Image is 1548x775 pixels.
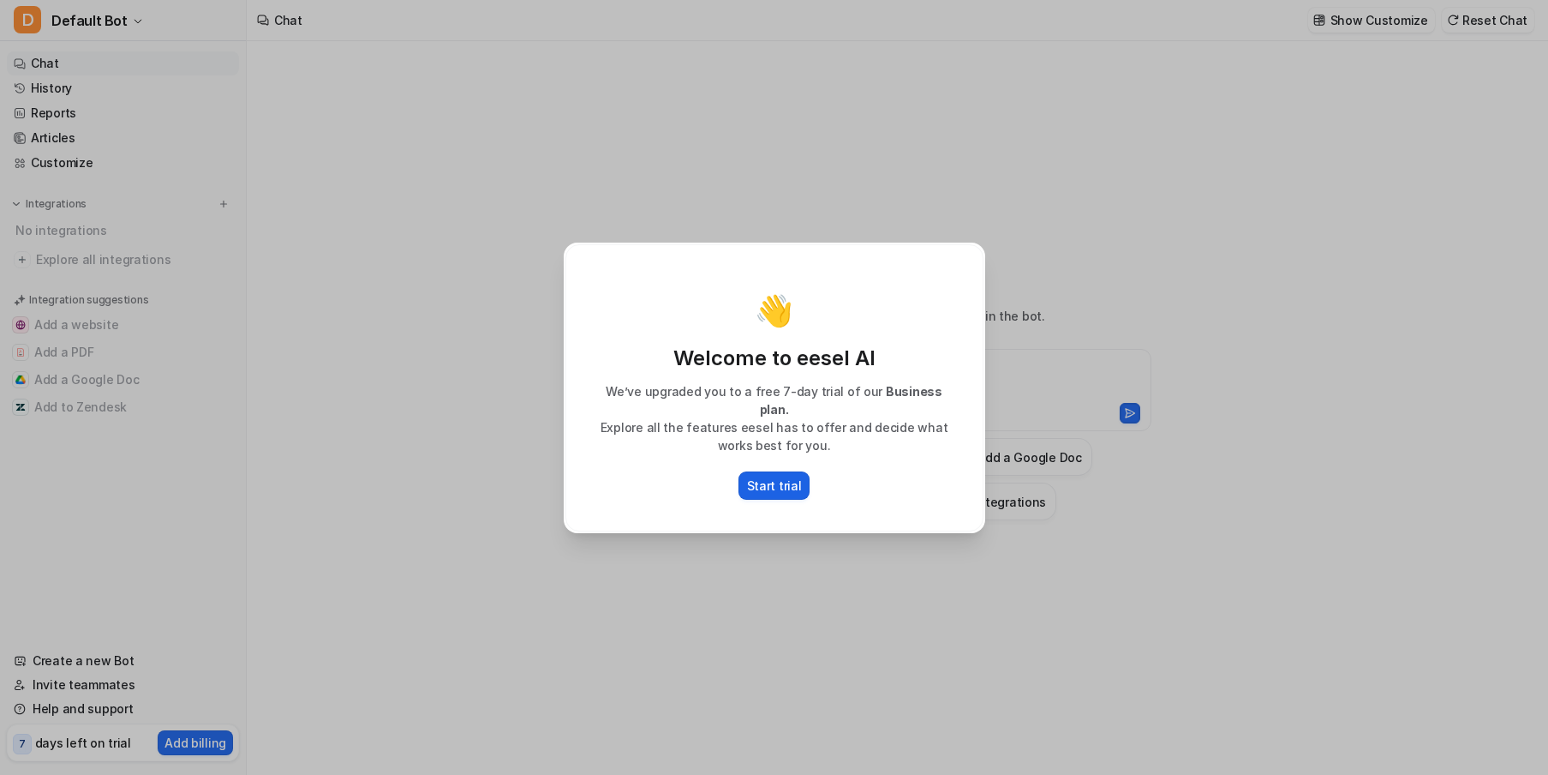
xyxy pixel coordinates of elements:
p: We’ve upgraded you to a free 7-day trial of our [583,382,965,418]
button: Start trial [738,472,810,500]
p: 👋 [755,293,793,327]
p: Start trial [747,477,802,495]
p: Welcome to eesel AI [583,345,965,372]
p: Explore all the features eesel has to offer and decide what works best for you. [583,418,965,454]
